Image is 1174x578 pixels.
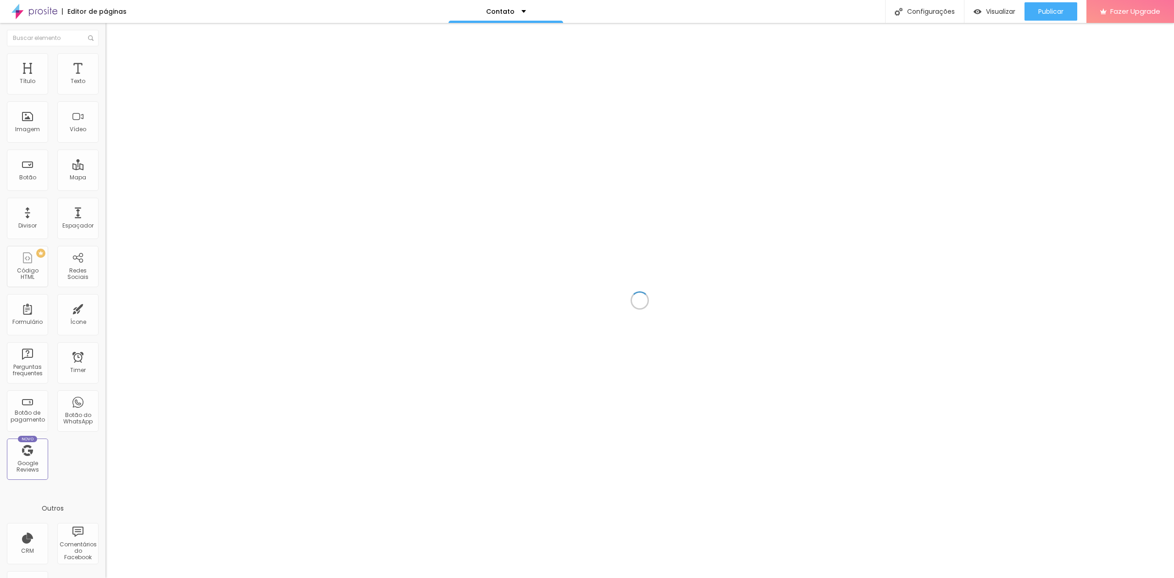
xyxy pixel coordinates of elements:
div: CRM [21,548,34,554]
img: view-1.svg [974,8,981,16]
div: Código HTML [9,267,45,281]
span: Visualizar [986,8,1015,15]
img: Icone [88,35,94,41]
p: Contato [486,8,515,15]
div: Ícone [70,319,86,325]
span: Fazer Upgrade [1110,7,1160,15]
div: Botão do WhatsApp [60,412,96,425]
button: Visualizar [964,2,1024,21]
div: Divisor [18,222,37,229]
img: Icone [895,8,903,16]
input: Buscar elemento [7,30,99,46]
span: Publicar [1038,8,1063,15]
div: Formulário [12,319,43,325]
div: Editor de páginas [62,8,127,15]
div: Mapa [70,174,86,181]
div: Comentários do Facebook [60,541,96,561]
div: Botão de pagamento [9,410,45,423]
div: Botão [19,174,36,181]
div: Timer [70,367,86,373]
div: Novo [18,436,38,442]
div: Espaçador [62,222,94,229]
div: Texto [71,78,85,84]
div: Perguntas frequentes [9,364,45,377]
div: Título [20,78,35,84]
button: Publicar [1024,2,1077,21]
div: Redes Sociais [60,267,96,281]
div: Imagem [15,126,40,133]
div: Vídeo [70,126,86,133]
div: Google Reviews [9,460,45,473]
